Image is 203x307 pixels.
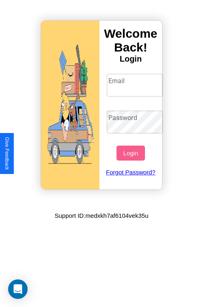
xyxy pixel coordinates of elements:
div: Give Feedback [4,137,10,170]
img: gif [41,21,99,189]
div: Open Intercom Messenger [8,279,28,299]
button: Login [117,146,145,161]
a: Forgot Password? [103,161,159,184]
h4: Login [99,54,162,64]
h3: Welcome Back! [99,27,162,54]
p: Support ID: medxkh7af6104vek35u [55,210,149,221]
